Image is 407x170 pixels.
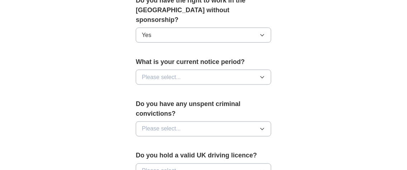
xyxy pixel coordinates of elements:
[136,121,271,137] button: Please select...
[142,31,151,40] span: Yes
[136,99,271,119] label: Do you have any unspent criminal convictions?
[136,70,271,85] button: Please select...
[136,151,271,161] label: Do you hold a valid UK driving licence?
[142,73,181,82] span: Please select...
[136,28,271,43] button: Yes
[142,125,181,133] span: Please select...
[136,57,271,67] label: What is your current notice period?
